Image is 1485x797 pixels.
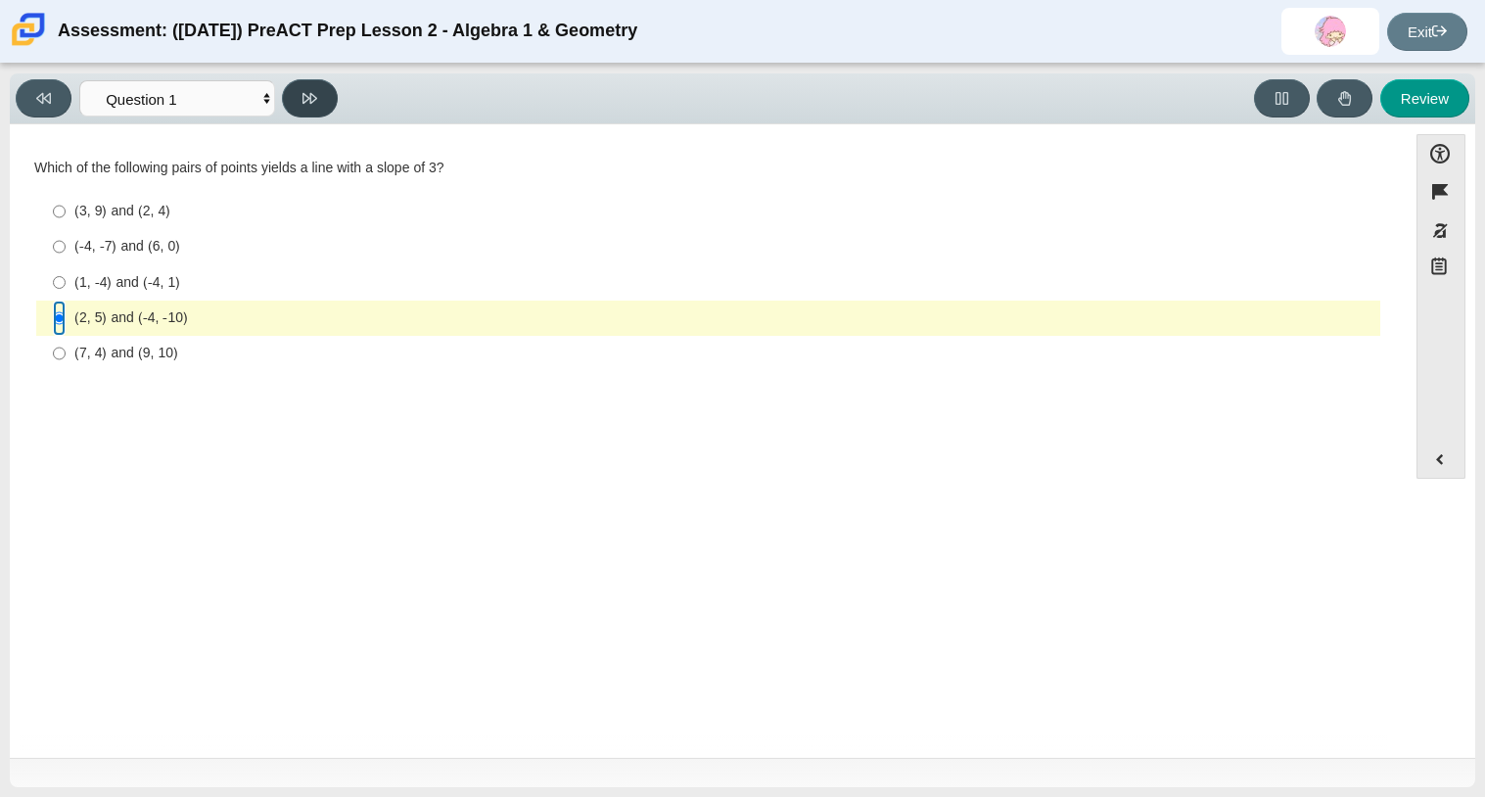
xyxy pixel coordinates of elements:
button: Expand menu. Displays the button labels. [1417,441,1464,478]
button: Flag item [1416,172,1465,211]
img: ana.monterodeolive.DBCaQr [1315,16,1346,47]
div: Which of the following pairs of points yields a line with a slope of 3? [34,159,1382,178]
button: Review [1380,79,1469,117]
div: (7, 4) and (9, 10) [74,344,1372,363]
div: Assessment: ([DATE]) PreACT Prep Lesson 2 - Algebra 1 & Geometry [58,8,637,55]
a: Carmen School of Science & Technology [8,36,49,53]
img: Carmen School of Science & Technology [8,9,49,50]
button: Toggle response masking [1416,211,1465,250]
div: (1, -4) and (-4, 1) [74,273,1372,293]
div: Assessment items [20,134,1397,750]
button: Raise Your Hand [1317,79,1372,117]
button: Open Accessibility Menu [1416,134,1465,172]
button: Notepad [1416,250,1465,290]
div: (-4, -7) and (6, 0) [74,237,1372,257]
div: (3, 9) and (2, 4) [74,202,1372,221]
div: (2, 5) and (-4, -10) [74,308,1372,328]
a: Exit [1387,13,1467,51]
